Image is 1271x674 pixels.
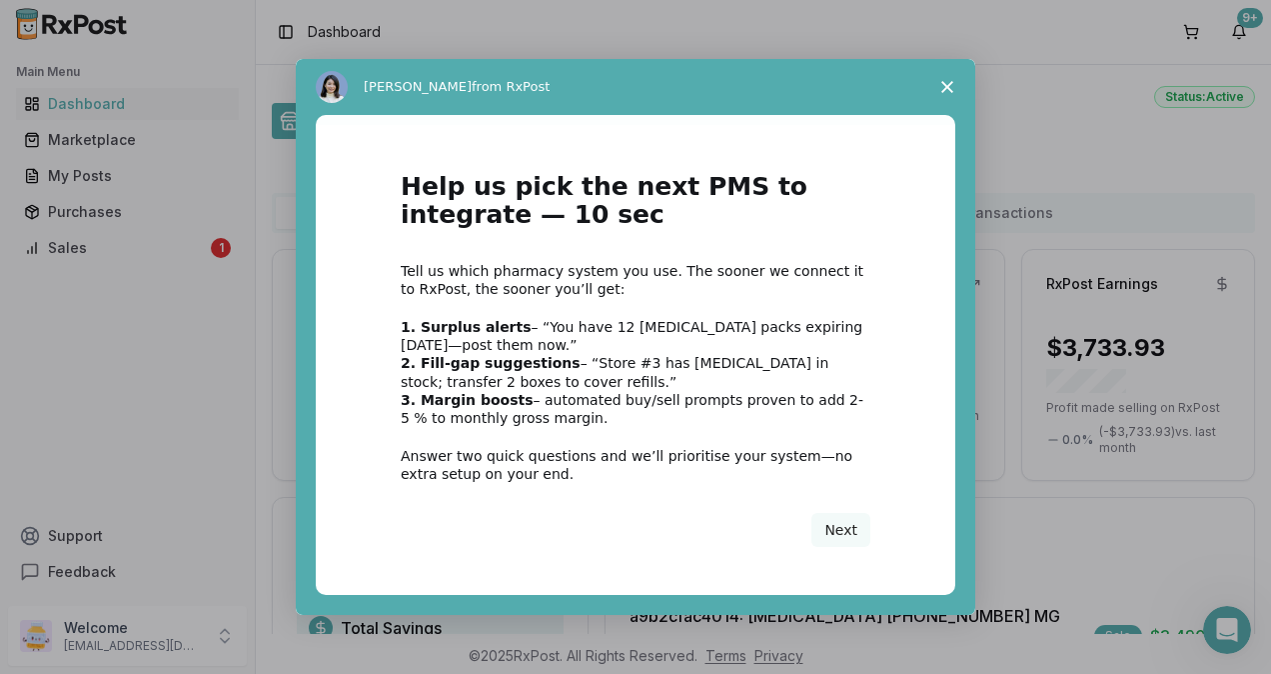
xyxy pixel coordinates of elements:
[316,71,348,103] img: Profile image for Alice
[401,319,532,335] b: 1. Surplus alerts
[919,59,975,115] span: Close survey
[401,318,870,354] div: – “You have 12 [MEDICAL_DATA] packs expiring [DATE]—post them now.”
[364,79,472,94] span: [PERSON_NAME]
[401,391,870,427] div: – automated buy/sell prompts proven to add 2-5 % to monthly gross margin.
[401,355,581,371] b: 2. Fill-gap suggestions
[811,513,870,547] button: Next
[401,173,870,242] h1: Help us pick the next PMS to integrate — 10 sec
[401,354,870,390] div: – “Store #3 has [MEDICAL_DATA] in stock; transfer 2 boxes to cover refills.”
[401,392,534,408] b: 3. Margin boosts
[472,79,550,94] span: from RxPost
[401,262,870,298] div: Tell us which pharmacy system you use. The sooner we connect it to RxPost, the sooner you’ll get:
[401,447,870,483] div: Answer two quick questions and we’ll prioritise your system—no extra setup on your end.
